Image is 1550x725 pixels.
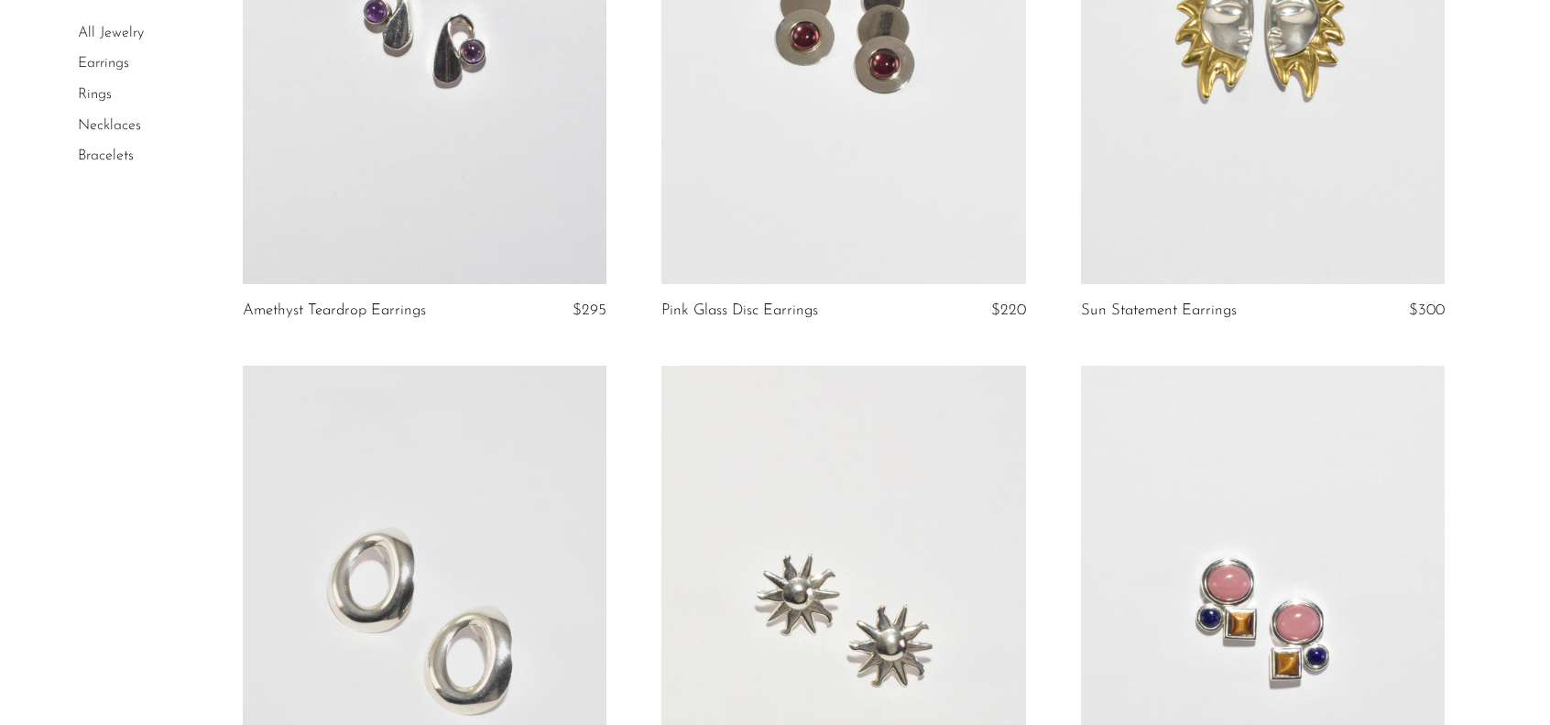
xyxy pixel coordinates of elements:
span: $300 [1409,302,1445,318]
a: Rings [78,87,112,102]
a: Necklaces [78,118,141,133]
span: $220 [991,302,1026,318]
a: All Jewelry [78,26,144,40]
a: Pink Glass Disc Earrings [661,302,818,319]
a: Earrings [78,57,129,71]
a: Bracelets [78,148,134,163]
span: $295 [573,302,606,318]
a: Sun Statement Earrings [1081,302,1237,319]
a: Amethyst Teardrop Earrings [243,302,426,319]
